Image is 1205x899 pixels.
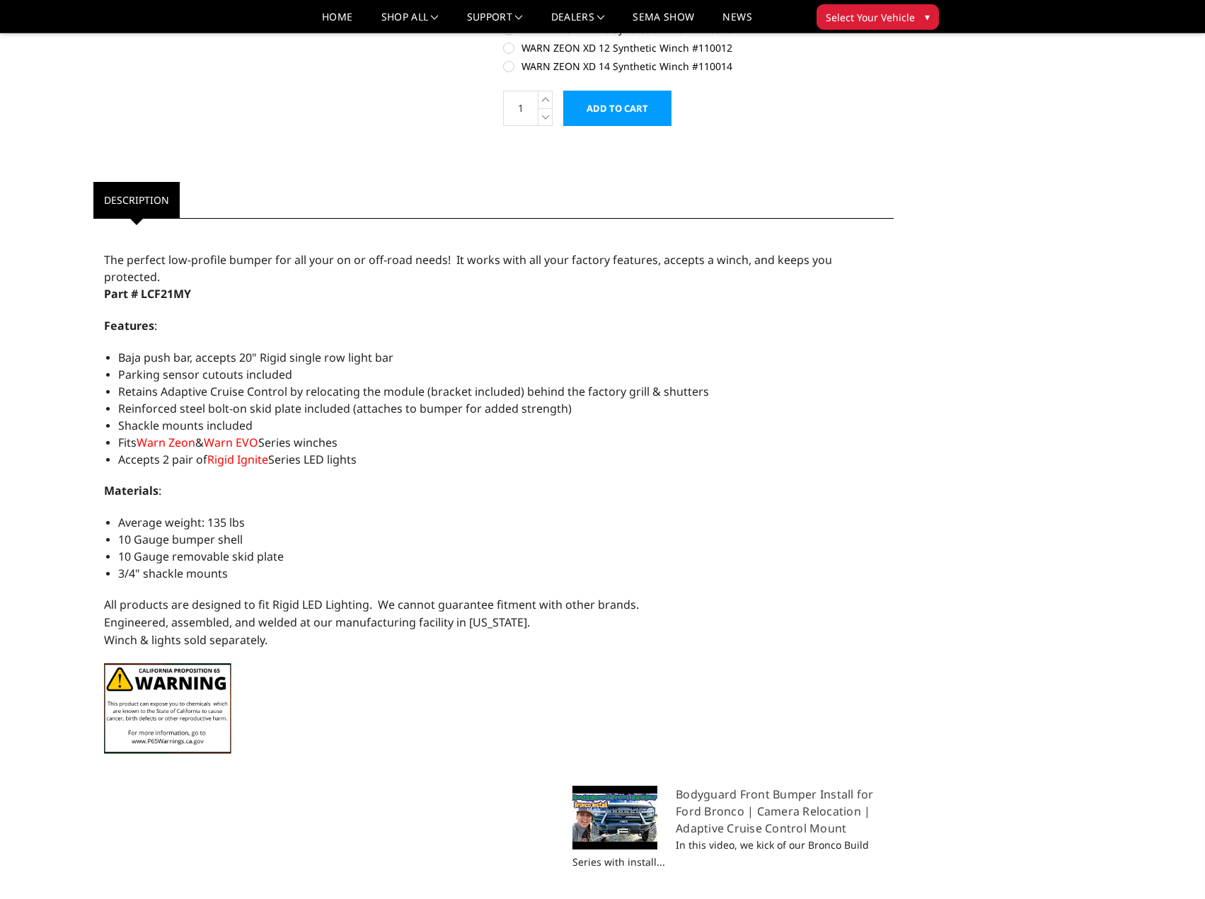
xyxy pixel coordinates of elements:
span: Series LED lights [268,452,357,467]
span: 10 Gauge bumper shell [118,532,243,547]
span: Average weight: 135 lbs [118,515,245,530]
span: Accepts 2 pair of [118,452,207,467]
a: Rigid Ignite [207,452,268,467]
h5: Bodyguard Front Bumper Install for Ford Bronco | Camera Relocation | Adaptive Cruise Control Mount [572,786,894,837]
a: Warn Zeon [137,435,195,450]
span: igid Ignite [214,452,268,467]
img: default.jpg [572,786,657,849]
span: Shackle mounts included [118,418,253,433]
span: Part # LCF21MY [104,286,191,302]
span: All products are designed to fit Rigid LED Lighting. We cannot guarantee fitment with other brands. [104,597,639,612]
span: ▾ [925,9,930,24]
strong: Features [104,318,154,333]
p: In this video, we kick of our Bronco Build Series with install... [572,837,894,871]
strong: Materials [104,483,158,498]
span: R [207,452,214,467]
a: Dealers [551,12,605,33]
a: Warn EVO [204,435,258,450]
label: WARN ZEON XD 12 Synthetic Winch #110012 [503,40,894,55]
span: : [104,318,157,333]
iframe: Chat Widget [1134,831,1205,899]
a: Description [93,182,180,218]
a: Bodyguard Front Bumper Install for Ford Bronco | Camera Relocation | Adaptive Cruise Control Moun... [572,786,894,871]
span: & [195,435,204,450]
span: The perfect low-profile bumper for all your on or off-road needs! It works with all your factory ... [104,252,832,285]
span: : [104,483,161,498]
a: shop all [381,12,439,33]
a: Home [322,12,352,33]
span: 3/4" shackle mounts [118,566,228,581]
span: Series winches [258,435,338,450]
span: Select Your Vehicle [826,10,915,25]
a: News [722,12,751,33]
button: Select Your Vehicle [817,4,939,30]
span: 10 Gauge removable skid plate [118,549,284,564]
span: Parking sensor cutouts included [118,367,292,382]
label: WARN ZEON XD 14 Synthetic Winch #110014 [503,59,894,74]
span: Baja push bar, accepts 20" Rigid single row light bar [118,350,393,365]
span: Reinforced steel bolt-on skid plate included (attaches to bumper for added strength) [118,401,572,416]
a: Support [467,12,523,33]
input: Add to Cart [563,91,671,126]
span: Winch & lights sold separately. [104,632,267,648]
span: Retains Adaptive Cruise Control by relocating the module (bracket included) behind the factory gr... [118,384,709,399]
a: SEMA Show [633,12,694,33]
span: Engineered, assembled, and welded at our manufacturing facility in [US_STATE]. [104,614,530,630]
span: Fits [118,435,137,450]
